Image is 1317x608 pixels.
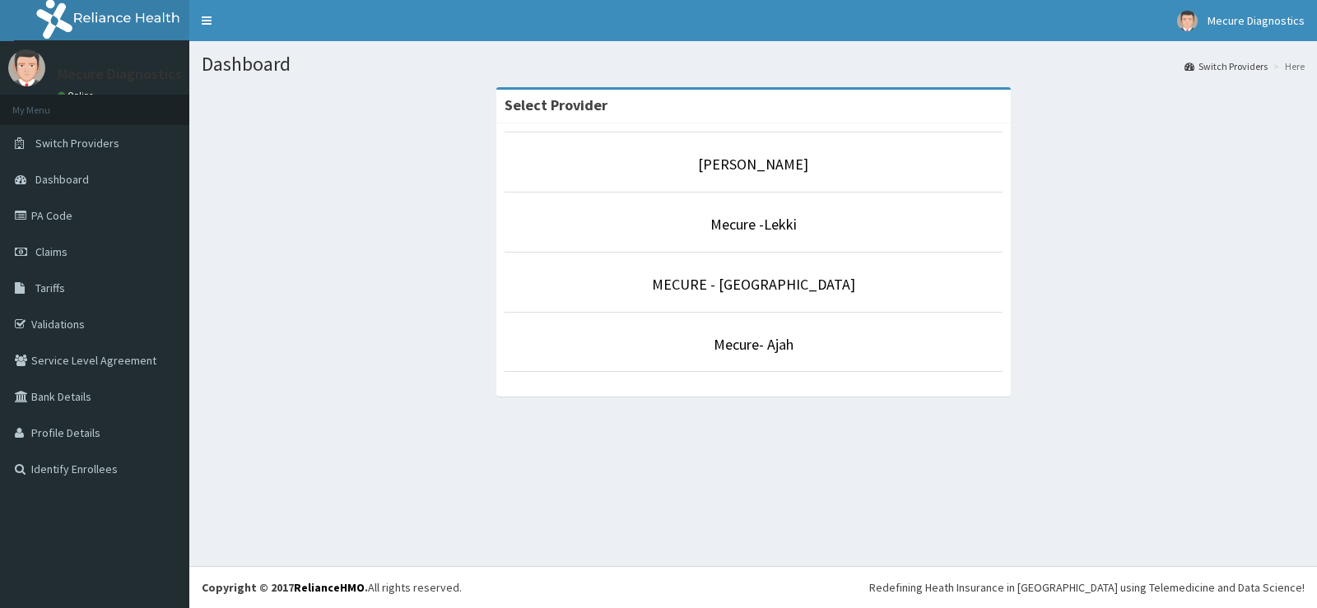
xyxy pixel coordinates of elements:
[1177,11,1198,31] img: User Image
[58,90,97,101] a: Online
[505,95,607,114] strong: Select Provider
[35,244,67,259] span: Claims
[35,281,65,295] span: Tariffs
[294,580,365,595] a: RelianceHMO
[714,335,793,354] a: Mecure- Ajah
[1269,59,1305,73] li: Here
[1184,59,1268,73] a: Switch Providers
[58,67,182,81] p: Mecure Diagnostics
[202,580,368,595] strong: Copyright © 2017 .
[698,155,808,174] a: [PERSON_NAME]
[8,49,45,86] img: User Image
[35,172,89,187] span: Dashboard
[202,53,1305,75] h1: Dashboard
[1208,13,1305,28] span: Mecure Diagnostics
[869,579,1305,596] div: Redefining Heath Insurance in [GEOGRAPHIC_DATA] using Telemedicine and Data Science!
[189,566,1317,608] footer: All rights reserved.
[35,136,119,151] span: Switch Providers
[710,215,797,234] a: Mecure -Lekki
[652,275,855,294] a: MECURE - [GEOGRAPHIC_DATA]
